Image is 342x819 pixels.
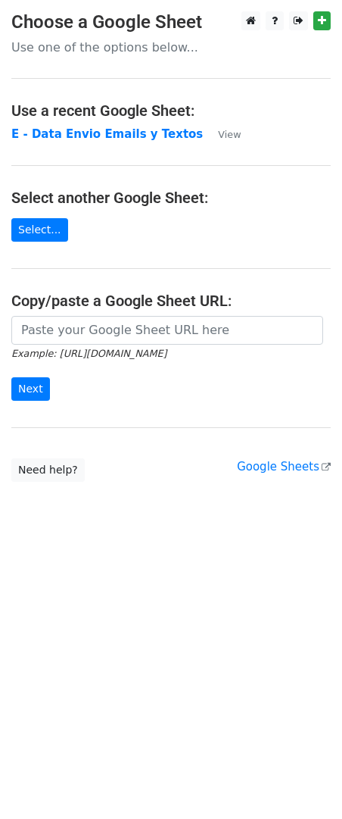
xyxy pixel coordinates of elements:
[11,316,323,345] input: Paste your Google Sheet URL here
[11,348,166,359] small: Example: [URL][DOMAIN_NAME]
[11,377,50,401] input: Next
[11,127,203,141] a: E - Data Envio Emails y Textos
[203,127,241,141] a: View
[11,11,331,33] h3: Choose a Google Sheet
[11,458,85,482] a: Need help?
[11,189,331,207] h4: Select another Google Sheet:
[237,460,331,474] a: Google Sheets
[218,129,241,140] small: View
[11,39,331,55] p: Use one of the options below...
[11,102,331,120] h4: Use a recent Google Sheet:
[11,218,68,242] a: Select...
[11,292,331,310] h4: Copy/paste a Google Sheet URL:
